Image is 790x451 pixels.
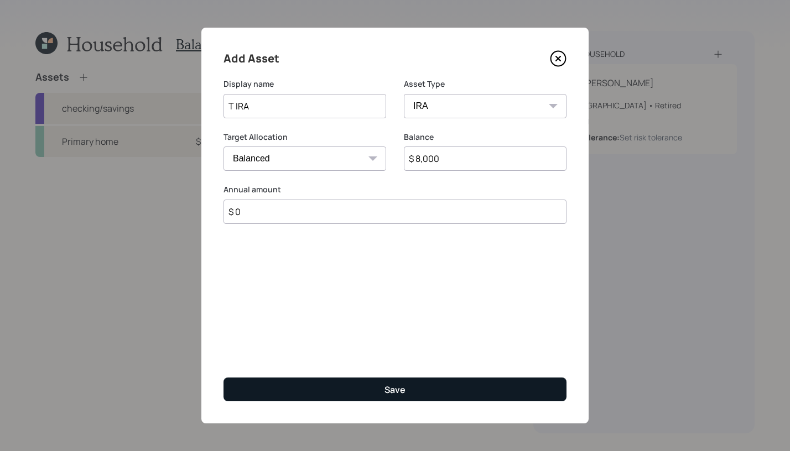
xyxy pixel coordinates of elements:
[224,184,566,195] label: Annual amount
[224,78,386,90] label: Display name
[224,50,279,67] h4: Add Asset
[384,384,406,396] div: Save
[404,78,566,90] label: Asset Type
[224,132,386,143] label: Target Allocation
[404,132,566,143] label: Balance
[224,377,566,401] button: Save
